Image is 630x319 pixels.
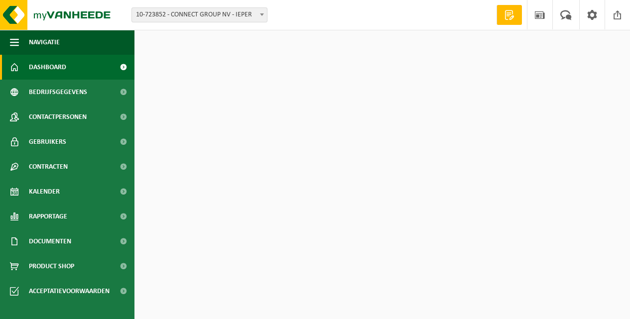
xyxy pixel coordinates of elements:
span: Kalender [29,179,60,204]
span: Product Shop [29,254,74,279]
span: Contactpersonen [29,105,87,129]
span: Bedrijfsgegevens [29,80,87,105]
span: Gebruikers [29,129,66,154]
span: 10-723852 - CONNECT GROUP NV - IEPER [131,7,267,22]
span: Navigatie [29,30,60,55]
span: Acceptatievoorwaarden [29,279,110,304]
span: 10-723852 - CONNECT GROUP NV - IEPER [132,8,267,22]
span: Documenten [29,229,71,254]
span: Dashboard [29,55,66,80]
span: Rapportage [29,204,67,229]
span: Contracten [29,154,68,179]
